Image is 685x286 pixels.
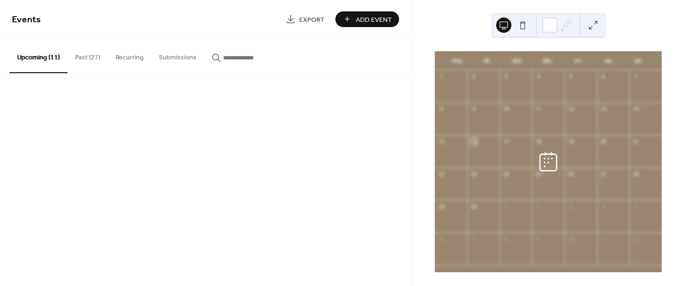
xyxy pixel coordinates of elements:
[470,138,477,145] div: 16
[470,73,477,80] div: 2
[279,11,332,27] a: Export
[535,138,542,145] div: 18
[632,235,639,242] div: 12
[470,203,477,210] div: 30
[535,171,542,178] div: 25
[68,38,108,72] button: Past (27)
[568,203,575,210] div: 3
[151,38,204,72] button: Submissions
[568,73,575,80] div: 5
[568,105,575,113] div: 12
[470,171,477,178] div: 23
[502,138,509,145] div: 17
[600,235,607,242] div: 11
[473,51,503,70] div: di.
[442,51,473,70] div: ma.
[632,138,639,145] div: 21
[632,105,639,113] div: 14
[502,105,509,113] div: 10
[632,203,639,210] div: 5
[438,203,445,210] div: 29
[438,138,445,145] div: 15
[470,235,477,242] div: 7
[632,73,639,80] div: 7
[356,15,392,25] span: Add Event
[535,73,542,80] div: 4
[108,38,151,72] button: Recurring
[600,203,607,210] div: 4
[600,73,607,80] div: 6
[470,105,477,113] div: 9
[600,171,607,178] div: 27
[568,138,575,145] div: 19
[568,171,575,178] div: 26
[438,105,445,113] div: 8
[335,11,399,27] button: Add Event
[535,105,542,113] div: 11
[438,171,445,178] div: 22
[600,105,607,113] div: 13
[624,51,654,70] div: zo.
[299,15,324,25] span: Export
[502,235,509,242] div: 8
[502,203,509,210] div: 1
[502,171,509,178] div: 24
[10,38,68,73] button: Upcoming (11)
[438,235,445,242] div: 6
[535,235,542,242] div: 9
[533,51,564,70] div: do.
[632,171,639,178] div: 28
[12,10,41,29] span: Events
[503,51,533,70] div: wo.
[563,51,594,70] div: vr.
[438,73,445,80] div: 1
[568,235,575,242] div: 10
[502,73,509,80] div: 3
[594,51,624,70] div: za.
[535,203,542,210] div: 2
[600,138,607,145] div: 20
